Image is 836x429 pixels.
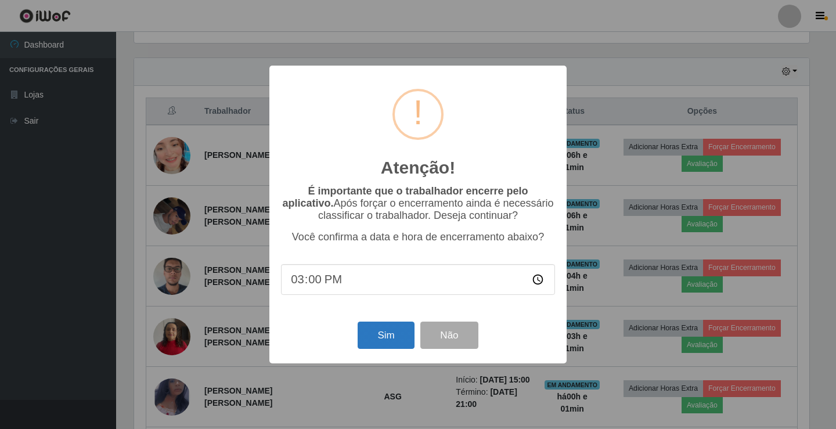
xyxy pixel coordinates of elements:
p: Você confirma a data e hora de encerramento abaixo? [281,231,555,243]
b: É importante que o trabalhador encerre pelo aplicativo. [282,185,528,209]
button: Sim [358,322,414,349]
p: Após forçar o encerramento ainda é necessário classificar o trabalhador. Deseja continuar? [281,185,555,222]
button: Não [420,322,478,349]
h2: Atenção! [381,157,455,178]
